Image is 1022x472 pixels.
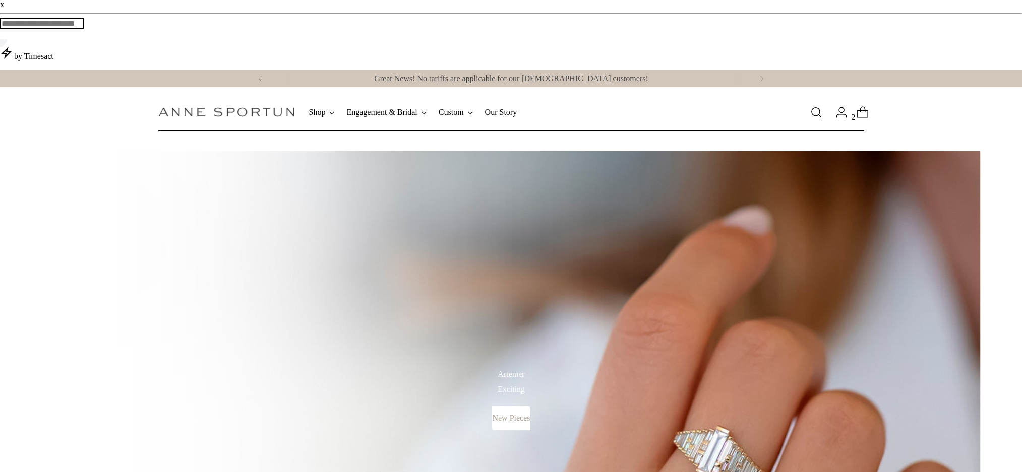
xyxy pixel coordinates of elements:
[346,101,426,123] button: Engagement & Bridal
[374,74,648,83] a: Great News! No tariffs are applicable for our [DEMOGRAPHIC_DATA] customers!
[158,107,294,117] a: Anne Sportun Fine Jewellery
[827,102,848,122] a: Go to the account page
[485,101,517,123] a: Our Story
[439,101,473,123] button: Custom
[309,101,335,123] button: Shop
[849,102,869,122] a: Open cart modal
[849,113,858,122] span: 2
[806,102,826,122] a: Open search modal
